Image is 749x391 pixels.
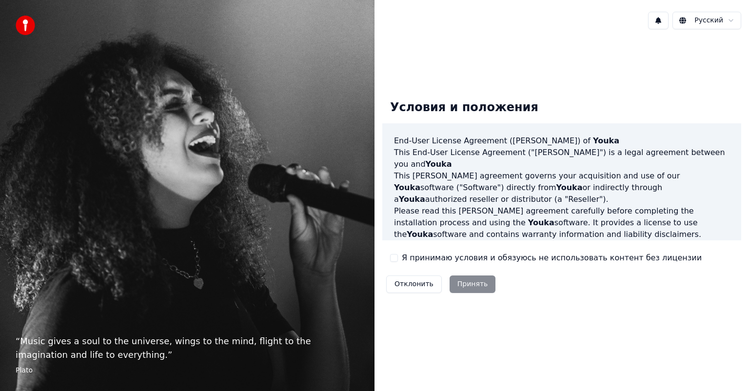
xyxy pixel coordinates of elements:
[16,16,35,35] img: youka
[394,205,729,240] p: Please read this [PERSON_NAME] agreement carefully before completing the installation process and...
[426,159,452,169] span: Youka
[16,366,359,375] footer: Plato
[407,230,433,239] span: Youka
[394,147,729,170] p: This End-User License Agreement ("[PERSON_NAME]") is a legal agreement between you and
[394,135,729,147] h3: End-User License Agreement ([PERSON_NAME]) of
[528,218,554,227] span: Youka
[556,183,583,192] span: Youka
[399,195,425,204] span: Youka
[402,252,702,264] label: Я принимаю условия и обязуюсь не использовать контент без лицензии
[394,170,729,205] p: This [PERSON_NAME] agreement governs your acquisition and use of our software ("Software") direct...
[16,334,359,362] p: “ Music gives a soul to the universe, wings to the mind, flight to the imagination and life to ev...
[394,183,420,192] span: Youka
[382,92,546,123] div: Условия и положения
[593,136,619,145] span: Youka
[386,275,442,293] button: Отклонить
[394,240,729,287] p: If you register for a free trial of the software, this [PERSON_NAME] agreement will also govern t...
